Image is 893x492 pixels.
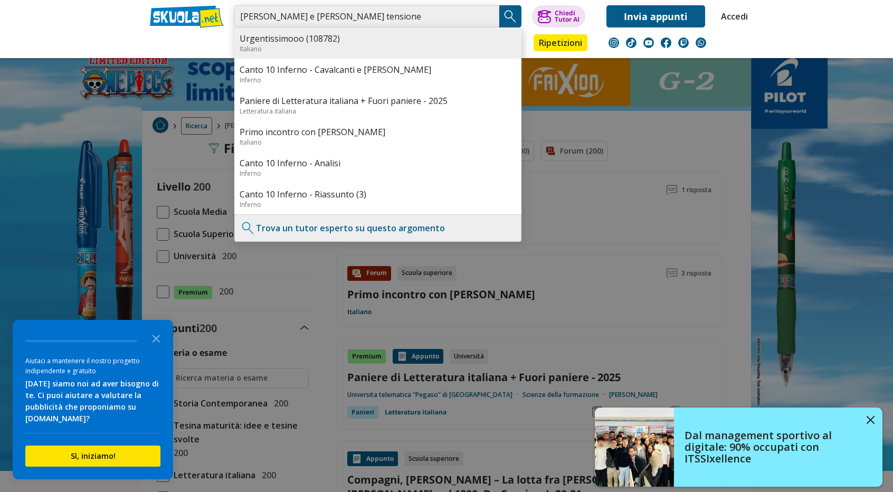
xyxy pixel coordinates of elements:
a: Invia appunti [606,5,705,27]
div: Letteratura italiana [240,107,516,116]
div: Inferno [240,200,516,209]
div: [DATE] siamo noi ad aver bisogno di te. Ci puoi aiutare a valutare la pubblicità che proponiamo s... [25,378,160,424]
a: Canto 10 Inferno - Cavalcanti e [PERSON_NAME] [240,64,516,75]
div: Chiedi Tutor AI [555,10,579,23]
a: Trova un tutor esperto su questo argomento [256,222,445,234]
a: Paniere di Letteratura italiana + Fuori paniere - 2025 [240,95,516,107]
button: Sì, iniziamo! [25,446,160,467]
a: Dal management sportivo al digitale: 90% occupati con ITSSIxellence [595,408,882,487]
div: Italiano [240,44,516,53]
div: Survey [13,320,173,479]
img: Trova un tutor esperto [240,220,256,236]
button: ChiediTutor AI [532,5,585,27]
img: Cerca appunti, riassunti o versioni [502,8,518,24]
button: Close the survey [146,327,167,348]
a: Urgentissimooo (108782) [240,33,516,44]
img: facebook [661,37,671,48]
img: twitch [678,37,689,48]
div: Italiano [240,138,516,147]
a: Canto 10 Inferno - Riassunto (3) [240,188,516,200]
a: Accedi [721,5,743,27]
img: instagram [609,37,619,48]
a: Primo incontro con [PERSON_NAME] [240,126,516,138]
input: Cerca appunti, riassunti o versioni [234,5,499,27]
img: close [867,416,875,424]
button: Search Button [499,5,521,27]
img: WhatsApp [696,37,706,48]
a: Appunti [232,34,279,53]
div: Aiutaci a mantenere il nostro progetto indipendente e gratuito [25,356,160,376]
a: Ripetizioni [534,34,587,51]
div: Inferno [240,75,516,84]
img: tiktok [626,37,636,48]
h4: Dal management sportivo al digitale: 90% occupati con ITSSIxellence [685,430,859,465]
div: Inferno [240,169,516,178]
a: Canto 10 Inferno - Analisi [240,157,516,169]
img: youtube [643,37,654,48]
